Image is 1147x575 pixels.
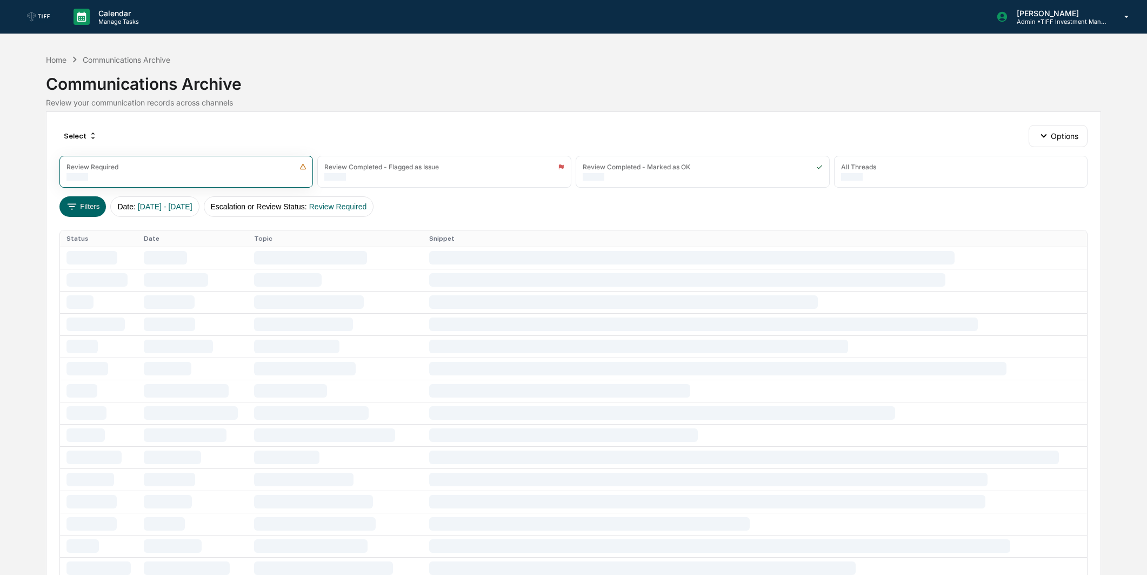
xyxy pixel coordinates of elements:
[204,196,374,217] button: Escalation or Review Status:Review Required
[26,11,52,23] img: logo
[60,230,137,247] th: Status
[299,163,306,170] img: icon
[46,55,66,64] div: Home
[90,18,144,25] p: Manage Tasks
[90,9,144,18] p: Calendar
[423,230,1087,247] th: Snippet
[1029,125,1088,147] button: Options
[66,163,118,171] div: Review Required
[59,127,102,144] div: Select
[1008,9,1109,18] p: [PERSON_NAME]
[46,65,1101,94] div: Communications Archive
[248,230,423,247] th: Topic
[138,202,192,211] span: [DATE] - [DATE]
[46,98,1101,107] div: Review your communication records across channels
[110,196,199,217] button: Date:[DATE] - [DATE]
[59,196,106,217] button: Filters
[324,163,439,171] div: Review Completed - Flagged as Issue
[137,230,248,247] th: Date
[83,55,170,64] div: Communications Archive
[583,163,690,171] div: Review Completed - Marked as OK
[309,202,367,211] span: Review Required
[841,163,876,171] div: All Threads
[558,163,564,170] img: icon
[816,163,823,170] img: icon
[1008,18,1109,25] p: Admin • TIFF Investment Management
